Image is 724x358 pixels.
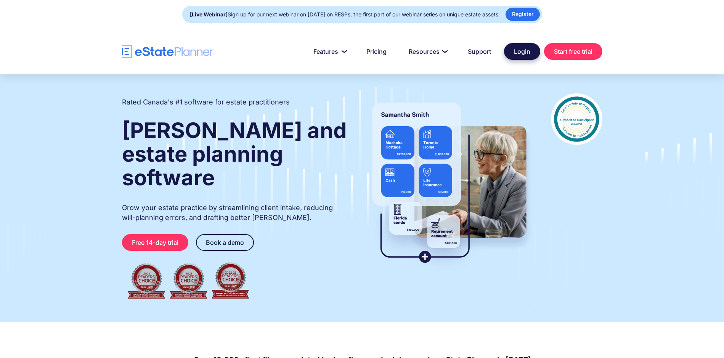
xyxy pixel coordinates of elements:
[122,97,290,107] h2: Rated Canada's #1 software for estate practitioners
[504,43,540,60] a: Login
[190,9,500,20] div: Sign up for our next webinar on [DATE] on RESPs, the first part of our webinar series on unique e...
[363,93,536,273] img: estate planner showing wills to their clients, using eState Planner, a leading estate planning so...
[506,8,540,21] a: Register
[196,234,254,251] a: Book a demo
[122,117,347,191] strong: [PERSON_NAME] and estate planning software
[304,44,353,59] a: Features
[122,45,214,58] a: home
[122,203,348,223] p: Grow your estate practice by streamlining client intake, reducing will-planning errors, and draft...
[122,234,188,251] a: Free 14-day trial
[459,44,500,59] a: Support
[400,44,455,59] a: Resources
[357,44,396,59] a: Pricing
[190,11,228,18] strong: [Live Webinar]
[544,43,602,60] a: Start free trial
